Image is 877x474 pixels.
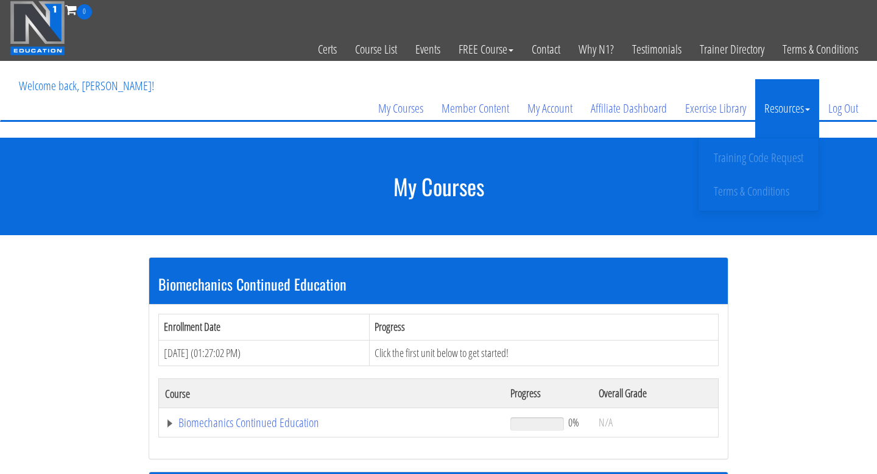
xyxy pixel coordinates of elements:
th: Progress [504,379,593,408]
a: Testimonials [623,19,691,79]
a: Exercise Library [676,79,755,138]
span: 0 [77,4,92,19]
img: website_grey.svg [19,32,29,41]
td: Click the first unit below to get started! [369,340,718,366]
h3: Biomechanics Continued Education [158,276,719,292]
img: n1-education [10,1,65,55]
th: Progress [369,314,718,340]
a: My Account [518,79,582,138]
span: 0% [568,416,579,429]
a: Course List [346,19,406,79]
th: Course [159,379,504,408]
a: Biomechanics Continued Education [165,417,498,429]
td: N/A [593,408,718,437]
a: Trainer Directory [691,19,773,79]
img: tab_domain_overview_orange.svg [33,71,43,80]
a: My Courses [369,79,432,138]
a: Terms & Conditions [773,19,867,79]
a: Why N1? [569,19,623,79]
th: Enrollment Date [159,314,370,340]
div: Domain: [DOMAIN_NAME] [32,32,134,41]
a: Log Out [819,79,867,138]
a: FREE Course [449,19,523,79]
a: Resources [755,79,819,138]
a: 0 [65,1,92,18]
td: [DATE] (01:27:02 PM) [159,340,370,366]
img: logo_orange.svg [19,19,29,29]
th: Overall Grade [593,379,718,408]
a: Terms & Conditions [702,181,815,202]
img: tab_keywords_by_traffic_grey.svg [121,71,131,80]
p: Welcome back, [PERSON_NAME]! [10,62,163,110]
a: Training Code Request [702,147,815,169]
div: Domain Overview [46,72,109,80]
a: Contact [523,19,569,79]
a: Events [406,19,449,79]
a: Affiliate Dashboard [582,79,676,138]
a: Member Content [432,79,518,138]
div: v 4.0.25 [34,19,60,29]
div: Keywords by Traffic [135,72,205,80]
a: Certs [309,19,346,79]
